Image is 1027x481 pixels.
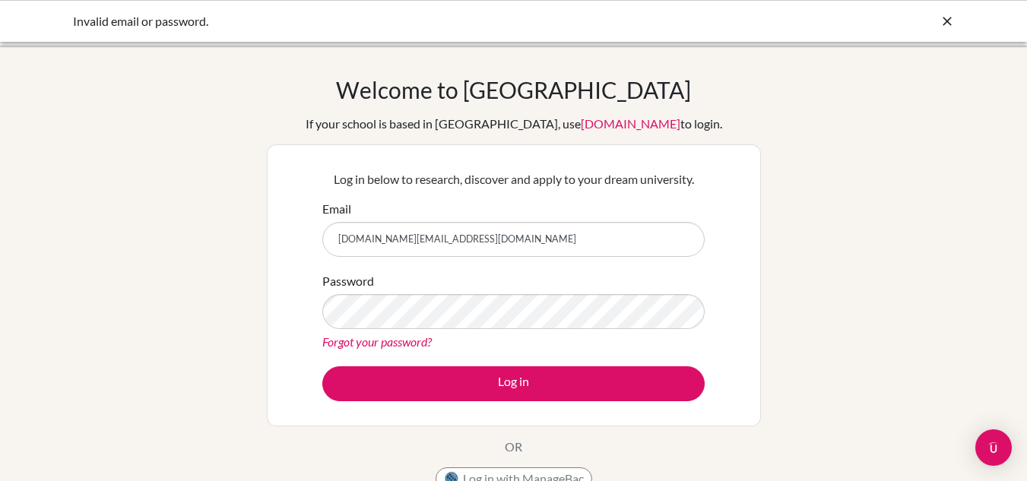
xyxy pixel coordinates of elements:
[505,438,522,456] p: OR
[322,200,351,218] label: Email
[73,12,727,30] div: Invalid email or password.
[322,366,705,401] button: Log in
[581,116,680,131] a: [DOMAIN_NAME]
[306,115,722,133] div: If your school is based in [GEOGRAPHIC_DATA], use to login.
[322,170,705,188] p: Log in below to research, discover and apply to your dream university.
[336,76,691,103] h1: Welcome to [GEOGRAPHIC_DATA]
[322,272,374,290] label: Password
[322,334,432,349] a: Forgot your password?
[975,429,1012,466] div: Open Intercom Messenger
